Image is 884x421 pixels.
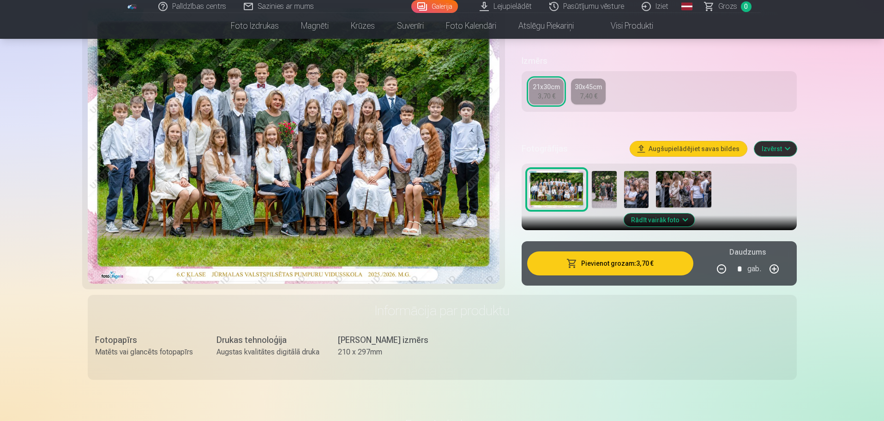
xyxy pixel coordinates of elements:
h3: Informācija par produktu [95,302,789,319]
a: Krūzes [340,13,386,39]
a: Magnēti [290,13,340,39]
a: Foto izdrukas [220,13,290,39]
div: 30x45cm [575,82,602,92]
a: 21x30cm3,70 € [529,79,564,104]
div: gab. [747,258,761,280]
a: Suvenīri [386,13,435,39]
div: 3,70 € [538,92,555,101]
button: Augšupielādējiet savas bildes [630,141,747,156]
div: Fotopapīrs [95,334,198,347]
a: Foto kalendāri [435,13,507,39]
div: 210 x 297mm [338,347,441,358]
button: Rādīt vairāk foto [624,214,694,226]
div: Matēts vai glancēts fotopapīrs [95,347,198,358]
div: Augstas kvalitātes digitālā druka [216,347,319,358]
a: Visi produkti [585,13,664,39]
button: Pievienot grozam:3,70 € [527,251,693,275]
h5: Daudzums [729,247,766,258]
h5: Izmērs [522,55,796,67]
span: Grozs [718,1,737,12]
div: Drukas tehnoloģija [216,334,319,347]
a: 30x45cm7,40 € [571,79,606,104]
h5: Fotogrāfijas [522,142,622,155]
a: Atslēgu piekariņi [507,13,585,39]
div: [PERSON_NAME] izmērs [338,334,441,347]
div: 7,40 € [580,92,597,101]
div: 21x30cm [533,82,560,92]
img: /fa3 [127,4,138,9]
button: Izvērst [754,141,797,156]
span: 0 [741,1,752,12]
